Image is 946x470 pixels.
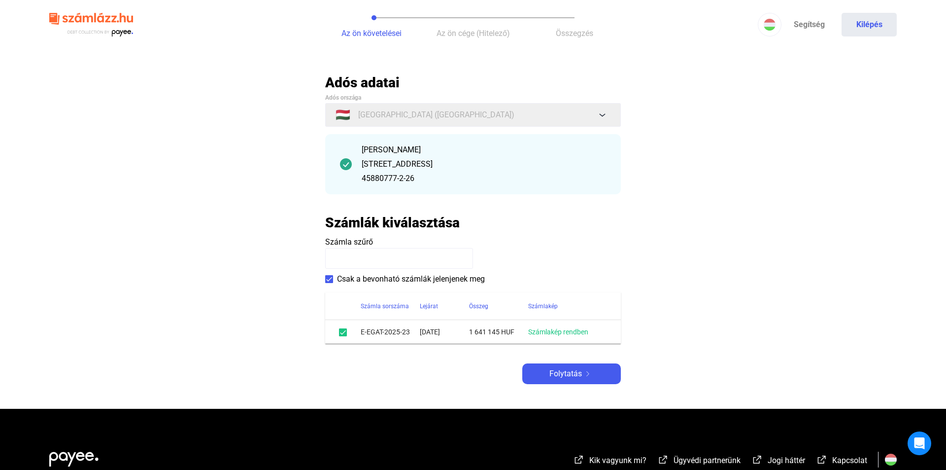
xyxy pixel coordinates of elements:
a: external-link-whiteKik vagyunk mi? [573,457,646,467]
span: 🇭🇺 [336,109,350,121]
img: white-payee-white-dot.svg [49,446,99,467]
td: E-EGAT-2025-23 [361,320,420,344]
a: external-link-whiteJogi háttér [751,457,805,467]
a: external-link-whiteKapcsolat [816,457,867,467]
span: Jogi háttér [768,456,805,465]
img: external-link-white [751,455,763,465]
h2: Adós adatai [325,74,621,91]
span: Az ön cége (Hitelező) [437,29,510,38]
div: Lejárat [420,300,469,312]
span: Ügyvédi partnerünk [674,456,741,465]
img: szamlazzhu-logo [49,9,133,41]
img: external-link-white [573,455,585,465]
button: 🇭🇺[GEOGRAPHIC_DATA] ([GEOGRAPHIC_DATA]) [325,103,621,127]
div: Számla sorszáma [361,300,409,312]
div: Open Intercom Messenger [908,432,931,455]
div: Összeg [469,300,488,312]
div: Számlakép [528,300,609,312]
td: [DATE] [420,320,469,344]
div: Számlakép [528,300,558,312]
span: Számla szűrő [325,237,373,247]
span: Összegzés [556,29,593,38]
a: external-link-whiteÜgyvédi partnerünk [657,457,741,467]
button: HU [758,13,781,36]
div: Számla sorszáma [361,300,420,312]
img: external-link-white [816,455,828,465]
h2: Számlák kiválasztása [325,214,460,231]
td: 1 641 145 HUF [469,320,528,344]
div: [STREET_ADDRESS] [362,158,606,170]
img: checkmark-darker-green-circle [340,158,352,170]
a: Számlakép rendben [528,328,588,336]
span: Kapcsolat [832,456,867,465]
div: Összeg [469,300,528,312]
a: Segítség [781,13,837,36]
span: Kik vagyunk mi? [589,456,646,465]
span: Adós országa [325,94,361,101]
span: Folytatás [549,368,582,380]
button: Folytatásarrow-right-white [522,363,621,384]
span: Csak a bevonható számlák jelenjenek meg [337,273,485,285]
img: arrow-right-white [582,371,594,376]
img: external-link-white [657,455,669,465]
span: Az ön követelései [341,29,402,38]
div: Lejárat [420,300,438,312]
div: 45880777-2-26 [362,173,606,184]
img: HU.svg [885,454,897,466]
img: HU [764,19,776,31]
div: [PERSON_NAME] [362,144,606,156]
button: Kilépés [842,13,897,36]
span: [GEOGRAPHIC_DATA] ([GEOGRAPHIC_DATA]) [358,109,514,121]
